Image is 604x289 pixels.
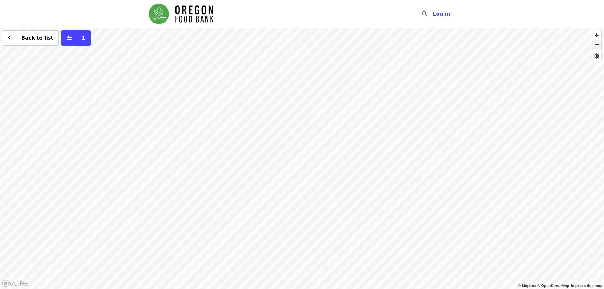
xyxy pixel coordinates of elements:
[431,6,436,22] input: Search
[537,284,569,288] a: OpenStreetMap
[592,40,601,49] button: Zoom Out
[592,30,601,40] button: Zoom In
[82,35,85,41] span: 1
[2,280,30,287] a: Mapbox logo
[149,4,213,24] img: Oregon Food Bank - Home
[571,284,602,288] a: Map feedback
[61,30,91,46] button: More filters (1 selected)
[21,35,53,41] span: Back to list
[8,35,11,41] i: chevron-left icon
[422,11,427,17] i: search icon
[428,8,455,20] button: Log in
[592,51,601,61] button: Find My Location
[3,30,59,46] button: Back to list
[67,35,72,41] i: sliders-h icon
[518,284,536,288] a: Mapbox
[433,11,450,17] span: Log in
